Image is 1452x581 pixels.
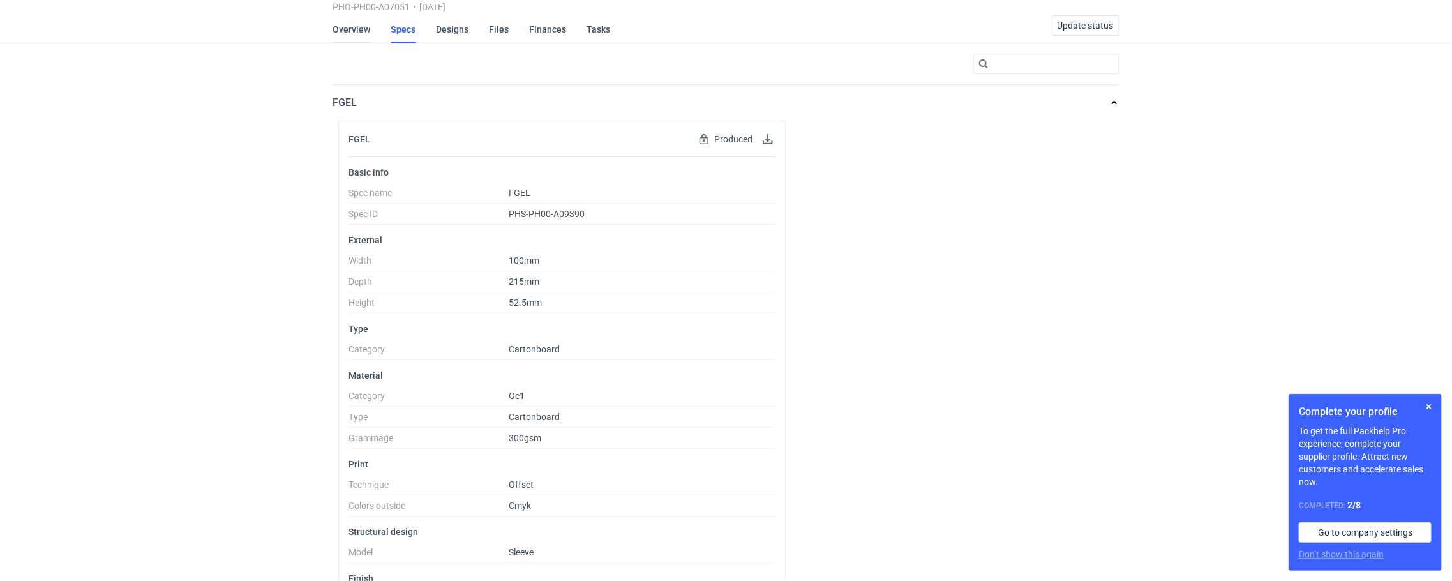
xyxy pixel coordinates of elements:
[349,412,509,428] dt: Type
[509,276,539,287] span: 215mm
[349,209,509,225] dt: Spec ID
[349,276,509,292] dt: Depth
[509,298,542,308] span: 52.5mm
[349,167,776,177] p: Basic info
[1347,500,1361,510] strong: 2 / 8
[696,132,755,147] div: Produced
[391,15,416,43] a: Specs
[333,15,371,43] a: Overview
[1052,15,1119,36] button: Update status
[414,2,417,12] span: •
[1421,399,1437,414] button: Skip for now
[349,527,776,537] p: Structural design
[349,134,371,144] h2: FGEL
[1299,499,1432,512] div: Completed:
[333,95,357,110] p: FGEL
[509,344,560,354] span: Cartonboard
[1299,425,1432,488] p: To get the full Packhelp Pro experience, complete your supplier profile. Attract new customers an...
[490,15,509,43] a: Files
[349,235,776,245] p: External
[509,547,534,557] span: Sleeve
[437,15,469,43] a: Designs
[349,459,776,469] p: Print
[1058,21,1114,30] span: Update status
[349,479,509,495] dt: Technique
[349,547,509,563] dt: Model
[1299,404,1432,419] h1: Complete your profile
[760,132,775,147] button: Download specification
[1299,522,1432,543] a: Go to company settings
[509,188,530,198] span: FGEL
[1299,548,1384,561] button: Don’t show this again
[349,255,509,271] dt: Width
[530,15,567,43] a: Finances
[509,479,534,490] span: Offset
[509,209,585,219] span: PHS-PH00-A09390
[349,391,509,407] dt: Category
[349,324,776,334] p: Type
[509,391,525,401] span: Gc1
[509,255,539,266] span: 100mm
[349,433,509,449] dt: Grammage
[349,344,509,360] dt: Category
[509,433,541,443] span: 300gsm
[349,370,776,381] p: Material
[349,298,509,313] dt: Height
[349,501,509,517] dt: Colors outside
[349,188,509,204] dt: Spec name
[333,2,974,12] div: PHO-PH00-A07051 [DATE]
[509,501,531,511] span: Cmyk
[587,15,611,43] a: Tasks
[509,412,560,422] span: Cartonboard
